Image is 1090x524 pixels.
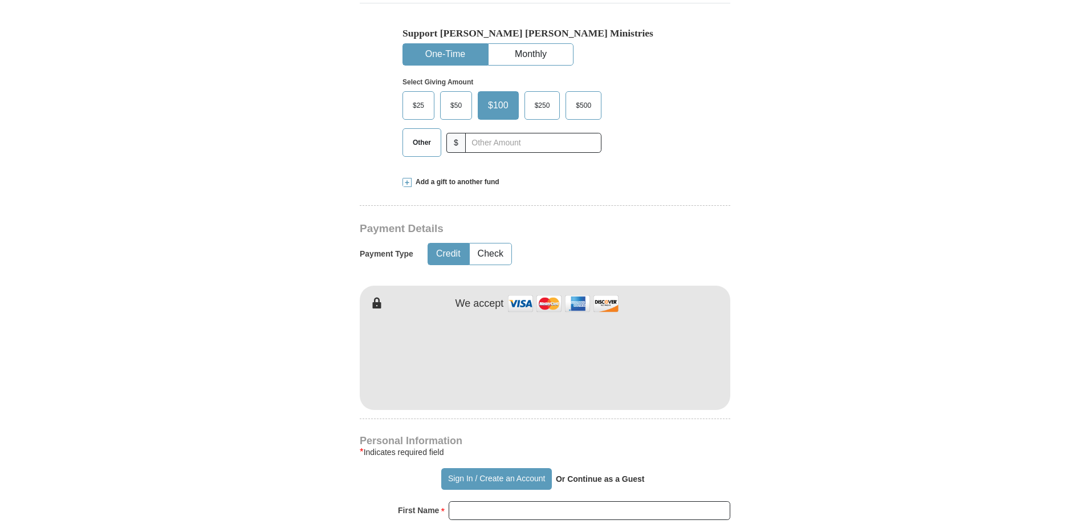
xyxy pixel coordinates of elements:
[407,134,437,151] span: Other
[445,97,467,114] span: $50
[407,97,430,114] span: $25
[402,78,473,86] strong: Select Giving Amount
[360,249,413,259] h5: Payment Type
[506,291,620,316] img: credit cards accepted
[570,97,597,114] span: $500
[360,436,730,445] h4: Personal Information
[360,445,730,459] div: Indicates required field
[529,97,556,114] span: $250
[402,27,688,39] h5: Support [PERSON_NAME] [PERSON_NAME] Ministries
[446,133,466,153] span: $
[403,44,487,65] button: One-Time
[470,243,511,265] button: Check
[482,97,514,114] span: $100
[441,468,551,490] button: Sign In / Create an Account
[412,177,499,187] span: Add a gift to another fund
[360,222,650,235] h3: Payment Details
[455,298,504,310] h4: We accept
[428,243,469,265] button: Credit
[489,44,573,65] button: Monthly
[556,474,645,484] strong: Or Continue as a Guest
[398,502,439,518] strong: First Name
[465,133,601,153] input: Other Amount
